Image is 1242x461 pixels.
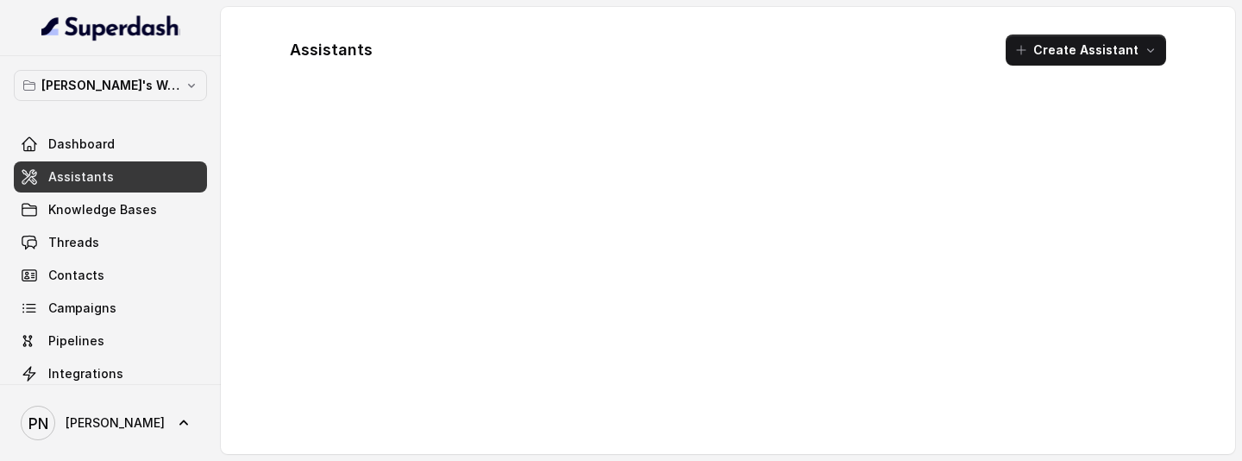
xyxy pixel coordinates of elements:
span: Threads [48,234,99,251]
p: [PERSON_NAME]'s Workspace [41,75,179,96]
button: Create Assistant [1006,35,1166,66]
a: Integrations [14,358,207,389]
a: Campaigns [14,293,207,324]
img: light.svg [41,14,180,41]
span: Assistants [48,168,114,186]
a: Pipelines [14,325,207,357]
a: Threads [14,227,207,258]
a: Assistants [14,161,207,193]
span: Knowledge Bases [48,201,157,218]
span: Campaigns [48,300,116,317]
button: [PERSON_NAME]'s Workspace [14,70,207,101]
a: Dashboard [14,129,207,160]
span: Contacts [48,267,104,284]
span: Pipelines [48,332,104,350]
span: [PERSON_NAME] [66,414,165,432]
h1: Assistants [290,36,373,64]
a: [PERSON_NAME] [14,399,207,447]
text: PN [28,414,48,433]
a: Knowledge Bases [14,194,207,225]
a: Contacts [14,260,207,291]
span: Integrations [48,365,123,382]
span: Dashboard [48,136,115,153]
